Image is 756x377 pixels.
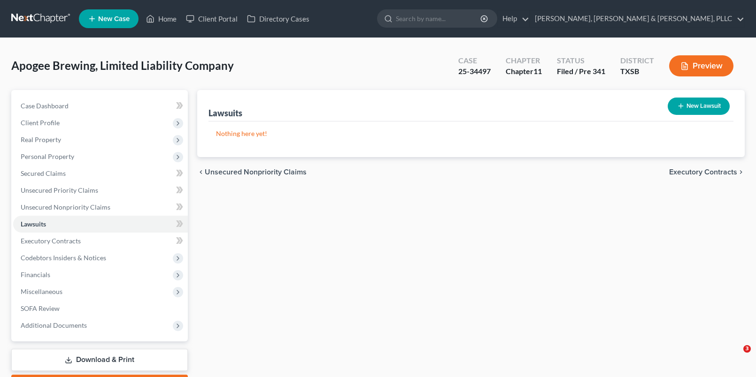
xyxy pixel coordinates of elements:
[533,67,542,75] span: 11
[620,55,654,66] div: District
[21,304,60,312] span: SOFA Review
[458,55,491,66] div: Case
[13,199,188,216] a: Unsecured Nonpriority Claims
[141,10,181,27] a: Home
[21,136,61,143] span: Real Property
[620,66,654,77] div: TXSB
[21,237,81,245] span: Executory Contracts
[21,169,66,177] span: Secured Claims
[13,182,188,199] a: Unsecured Priority Claims
[21,186,98,194] span: Unsecured Priority Claims
[669,168,737,176] span: Executory Contracts
[724,345,747,368] iframe: Intercom live chat
[21,321,87,329] span: Additional Documents
[668,98,730,115] button: New Lawsuit
[11,59,234,72] span: Apogee Brewing, Limited Liability Company
[458,66,491,77] div: 25-34497
[197,168,307,176] button: chevron_left Unsecured Nonpriority Claims
[13,300,188,317] a: SOFA Review
[557,55,605,66] div: Status
[557,66,605,77] div: Filed / Pre 341
[21,271,50,279] span: Financials
[530,10,744,27] a: [PERSON_NAME], [PERSON_NAME] & [PERSON_NAME], PLLC
[737,168,745,176] i: chevron_right
[21,287,62,295] span: Miscellaneous
[21,152,74,160] span: Personal Property
[11,349,188,371] a: Download & Print
[197,168,205,176] i: chevron_left
[21,119,60,127] span: Client Profile
[21,102,69,110] span: Case Dashboard
[242,10,314,27] a: Directory Cases
[13,233,188,249] a: Executory Contracts
[669,168,745,176] button: Executory Contracts chevron_right
[181,10,242,27] a: Client Portal
[13,216,188,233] a: Lawsuits
[216,129,726,138] p: Nothing here yet!
[498,10,529,27] a: Help
[669,55,733,76] button: Preview
[506,55,542,66] div: Chapter
[208,107,242,119] div: Lawsuits
[21,254,106,262] span: Codebtors Insiders & Notices
[21,203,110,211] span: Unsecured Nonpriority Claims
[396,10,482,27] input: Search by name...
[743,345,751,353] span: 3
[13,165,188,182] a: Secured Claims
[21,220,46,228] span: Lawsuits
[13,98,188,114] a: Case Dashboard
[98,15,130,23] span: New Case
[205,168,307,176] span: Unsecured Nonpriority Claims
[506,66,542,77] div: Chapter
